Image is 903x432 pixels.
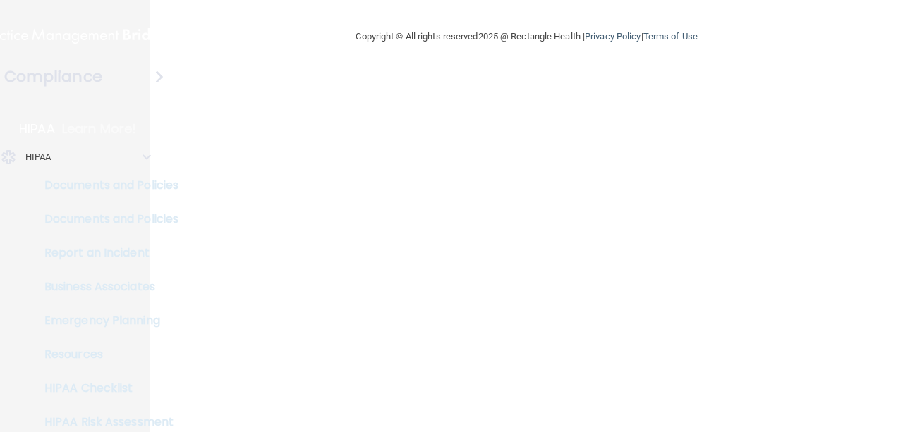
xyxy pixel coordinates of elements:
p: HIPAA [19,121,55,137]
a: Terms of Use [643,31,698,42]
p: Resources [9,347,202,362]
p: Documents and Policies [9,212,202,226]
p: HIPAA Risk Assessment [9,415,202,429]
p: HIPAA [25,149,51,166]
p: Report an Incident [9,246,202,260]
p: Documents and Policies [9,178,202,192]
p: Business Associates [9,280,202,294]
a: Privacy Policy [585,31,641,42]
p: Emergency Planning [9,314,202,328]
h4: Compliance [4,67,102,87]
p: Learn More! [62,121,137,137]
p: HIPAA Checklist [9,381,202,395]
div: Copyright © All rights reserved 2025 @ Rectangle Health | | [269,14,784,59]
